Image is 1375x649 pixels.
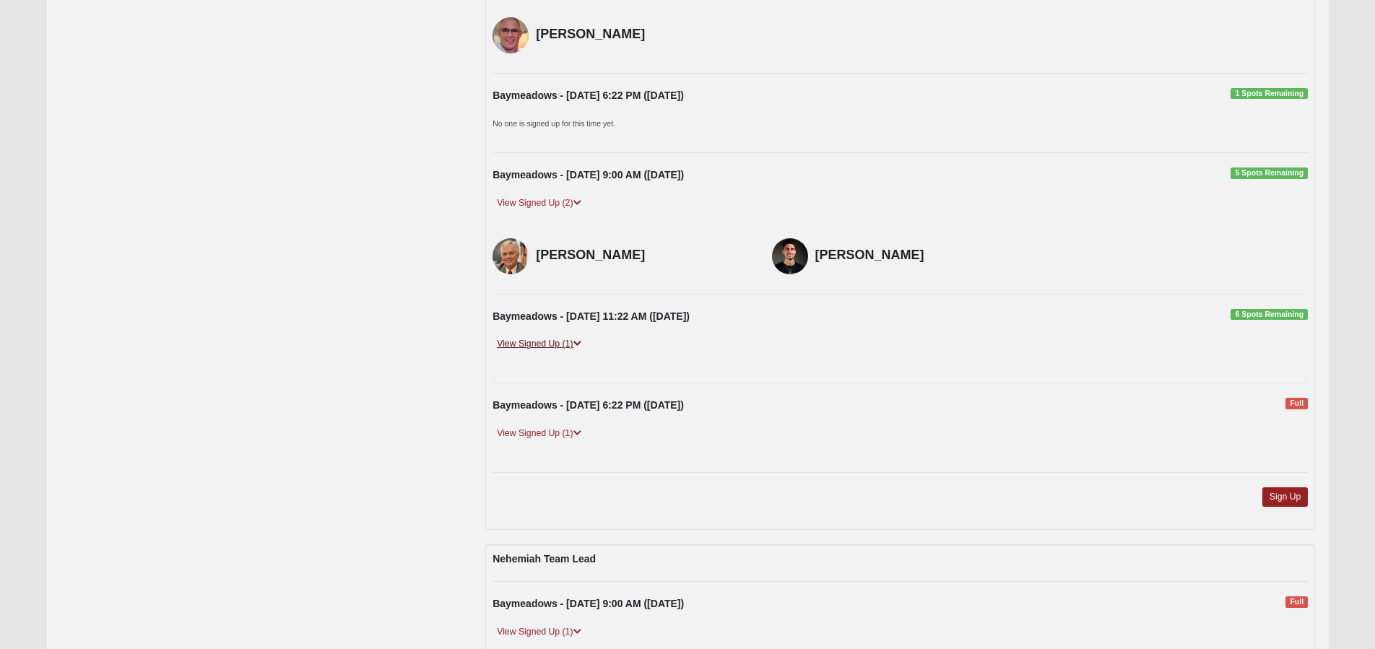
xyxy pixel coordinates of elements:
img: Jerry Spangler Jr [493,17,529,53]
span: 1 Spots Remaining [1231,88,1308,100]
span: 5 Spots Remaining [1231,167,1308,179]
span: Full [1285,596,1308,608]
strong: Baymeadows - [DATE] 9:00 AM ([DATE]) [493,598,684,609]
a: View Signed Up (1) [493,426,585,441]
img: Jordan Gessner [772,238,808,274]
strong: Baymeadows - [DATE] 6:22 PM ([DATE]) [493,90,684,101]
a: Sign Up [1262,487,1309,507]
strong: Baymeadows - [DATE] 11:22 AM ([DATE]) [493,310,690,322]
span: 6 Spots Remaining [1231,309,1308,321]
h4: [PERSON_NAME] [536,248,750,263]
span: Full [1285,398,1308,409]
img: Mike Sayre [493,238,529,274]
small: No one is signed up for this time yet. [493,119,615,128]
a: View Signed Up (1) [493,624,585,640]
h4: [PERSON_NAME] [815,248,1029,263]
strong: Baymeadows - [DATE] 6:22 PM ([DATE]) [493,399,684,411]
strong: Nehemiah Team Lead [493,553,596,565]
a: View Signed Up (2) [493,196,585,211]
h4: [PERSON_NAME] [536,27,750,43]
a: View Signed Up (1) [493,336,585,352]
strong: Baymeadows - [DATE] 9:00 AM ([DATE]) [493,169,684,180]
